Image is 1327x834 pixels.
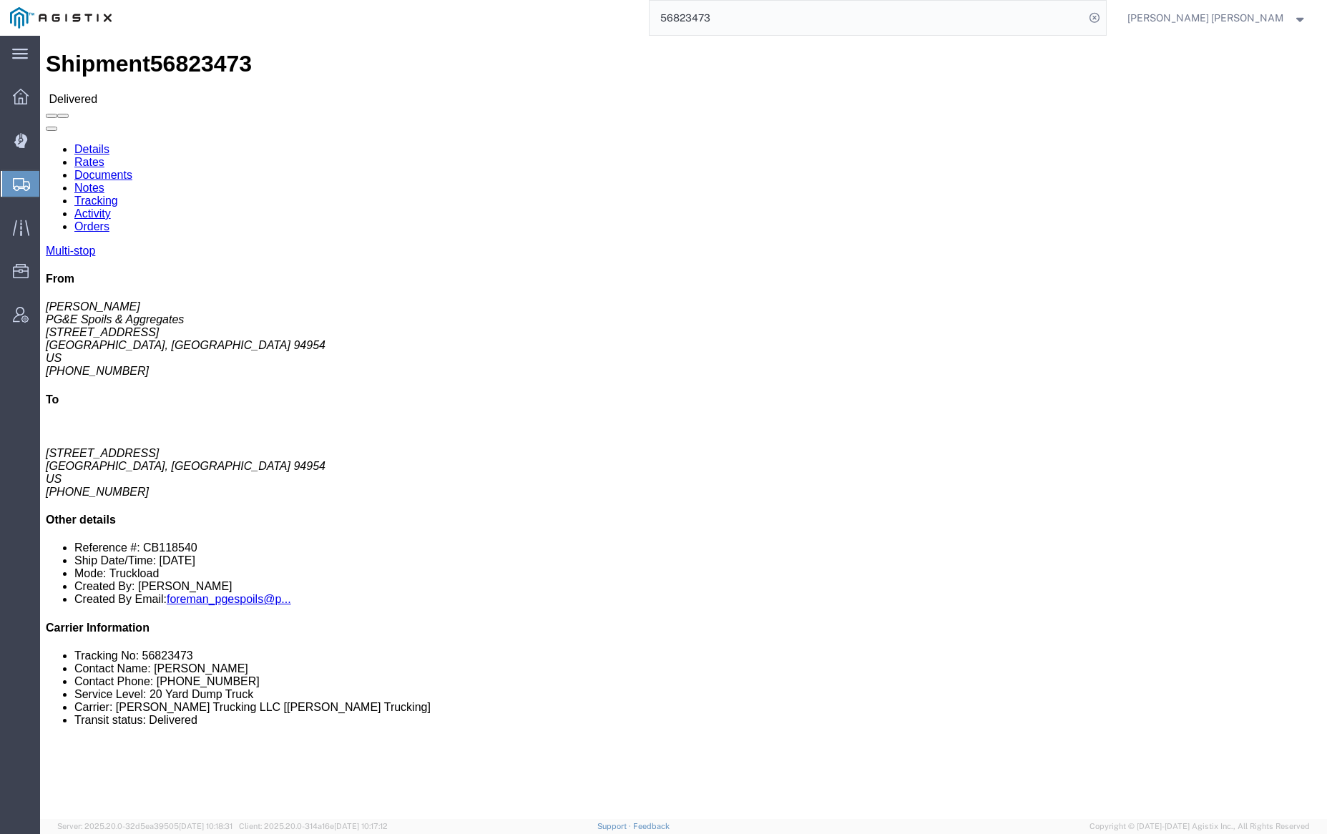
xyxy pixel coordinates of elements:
button: [PERSON_NAME] [PERSON_NAME] [1127,9,1307,26]
span: Kayte Bray Dogali [1127,10,1284,26]
a: Support [597,822,633,830]
iframe: FS Legacy Container [40,36,1327,819]
span: Copyright © [DATE]-[DATE] Agistix Inc., All Rights Reserved [1089,820,1310,833]
img: logo [10,7,112,29]
span: [DATE] 10:18:31 [179,822,232,830]
span: Server: 2025.20.0-32d5ea39505 [57,822,232,830]
a: Feedback [633,822,670,830]
input: Search for shipment number, reference number [650,1,1084,35]
span: [DATE] 10:17:12 [334,822,388,830]
span: Client: 2025.20.0-314a16e [239,822,388,830]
